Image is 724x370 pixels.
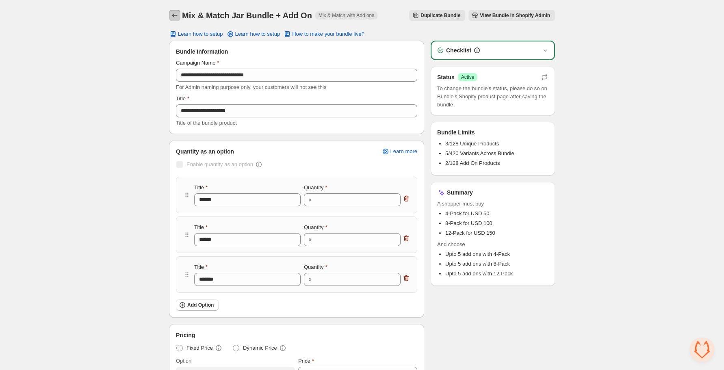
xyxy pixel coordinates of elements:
button: How to make your bundle live? [278,28,369,40]
li: 12-Pack for USD 150 [445,229,548,237]
span: Dynamic Price [243,344,277,352]
label: Price [298,357,314,365]
span: For Admin naming purpose only, your customers will not see this [176,84,326,90]
div: x [309,236,312,244]
span: Duplicate Bundle [421,12,460,19]
h3: Bundle Limits [437,128,475,136]
li: 4-Pack for USD 50 [445,210,548,218]
li: Upto 5 add ons with 12-Pack [445,270,548,278]
span: 5/420 Variants Across Bundle [445,150,514,156]
span: Pricing [176,331,195,339]
span: And choose [437,240,548,249]
span: Quantity as an option [176,147,234,156]
label: Title [176,95,189,103]
span: How to make your bundle live? [292,31,364,37]
div: x [309,275,312,283]
span: Learn more [390,148,417,155]
span: Learn how to setup [178,31,223,37]
h3: Summary [447,188,473,197]
h3: Checklist [446,46,471,54]
li: Upto 5 add ons with 4-Pack [445,250,548,258]
span: View Bundle in Shopify Admin [480,12,550,19]
button: Add Option [176,299,219,311]
label: Option [176,357,191,365]
label: Campaign Name [176,59,219,67]
label: Title [194,263,208,271]
span: To change the bundle's status, please do so on Bundle's Shopify product page after saving the bundle [437,84,548,109]
span: 3/128 Unique Products [445,141,499,147]
button: View Bundle in Shopify Admin [468,10,555,21]
span: Enable quantity as an option [186,161,253,167]
label: Quantity [304,263,327,271]
div: x [309,196,312,204]
label: Title [194,184,208,192]
label: Quantity [304,223,327,232]
a: Learn how to setup [221,28,285,40]
li: Upto 5 add ons with 8-Pack [445,260,548,268]
span: Add Option [187,302,214,308]
span: Learn how to setup [235,31,280,37]
label: Quantity [304,184,327,192]
span: Mix & Match with Add ons [319,12,374,19]
span: Active [461,74,475,80]
span: Fixed Price [186,344,213,352]
div: Open chat [690,338,714,362]
li: 8-Pack for USD 100 [445,219,548,227]
span: 2/128 Add On Products [445,160,500,166]
button: Duplicate Bundle [409,10,465,21]
button: Learn how to setup [164,28,228,40]
button: Back [169,10,180,21]
h1: Mix & Match Jar Bundle + Add On [182,11,312,20]
h3: Status [437,73,455,81]
span: Title of the bundle product [176,120,237,126]
span: Bundle Information [176,48,228,56]
span: A shopper must buy [437,200,548,208]
label: Title [194,223,208,232]
a: Learn more [377,146,422,157]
